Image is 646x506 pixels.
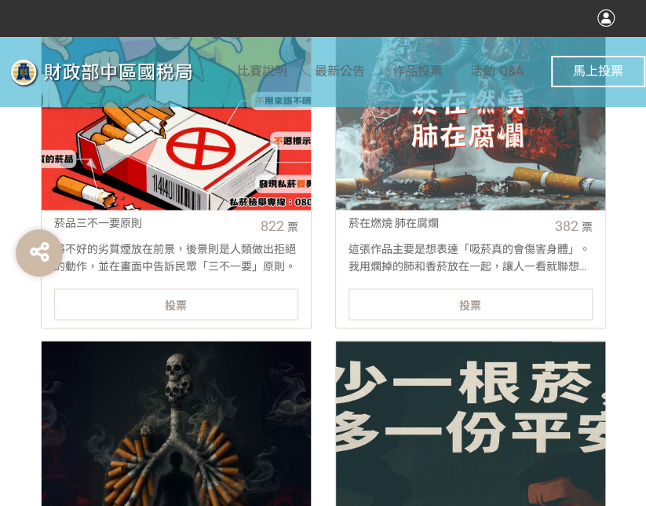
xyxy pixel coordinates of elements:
[261,218,284,234] span: 822
[470,36,523,107] a: 活動 Q&A
[287,221,298,233] span: 票
[1,53,236,92] img: 「拒菸新世界 AI告訴你」防制菸品稅捐逃漏 徵件比賽
[392,36,443,107] a: 作品投票
[582,221,593,233] span: 票
[315,36,365,107] a: 最新公告
[459,299,481,311] span: 投票
[165,299,187,311] span: 投票
[555,218,578,234] span: 382
[349,215,544,232] div: 菸在燃燒 肺在腐爛
[392,64,443,79] span: 作品投票
[551,56,645,87] button: 馬上投票
[236,36,287,107] a: 比賽說明
[573,64,623,79] span: 馬上投票
[336,241,605,273] div: 這張作品主要是想表達「吸菸真的會傷害身體」。我用爛掉的肺和香菸放在一起，讓人一看就聯想到抽菸會讓肺壞掉。比起單純用文字說明，用圖像直接呈現更有衝擊感，也能讓人更快理解菸害的嚴重性。希望看到這張圖...
[42,241,311,273] div: 將不好的劣質煙放在前景，後景則是人類做出拒絕的動作，並在畫面中告訴民眾「三不一要」原則。
[236,64,287,79] span: 比賽說明
[315,64,365,79] span: 最新公告
[54,215,250,232] div: 菸品三不一要原則
[470,64,523,79] span: 活動 Q&A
